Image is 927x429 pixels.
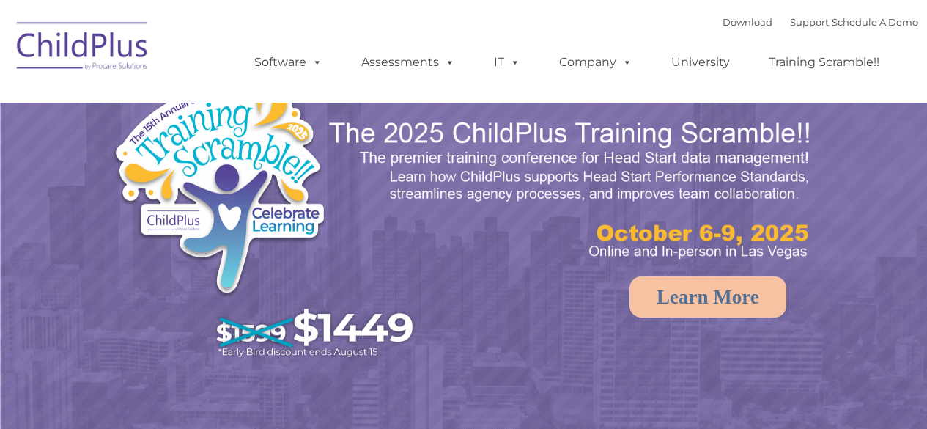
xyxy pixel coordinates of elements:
[544,48,647,77] a: Company
[657,48,745,77] a: University
[723,16,918,28] font: |
[754,48,894,77] a: Training Scramble!!
[240,48,337,77] a: Software
[723,16,772,28] a: Download
[790,16,829,28] a: Support
[479,48,535,77] a: IT
[832,16,918,28] a: Schedule A Demo
[629,276,786,318] a: Learn More
[10,12,156,85] img: ChildPlus by Procare Solutions
[347,48,470,77] a: Assessments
